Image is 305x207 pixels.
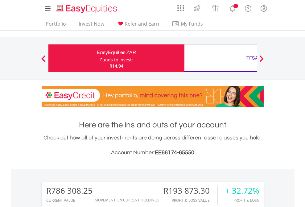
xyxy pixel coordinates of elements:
a: Notifications [225,2,240,14]
h1: Here are the ins and outs of your account [42,119,264,130]
div: R786 308.25 [46,186,93,195]
a: My Profile [256,2,272,15]
img: vouchers-v2.svg [210,3,221,13]
a: Vouchers [206,2,225,13]
h3: Account Number: [42,148,264,157]
div: Funds to invest: [100,57,133,63]
span: R14.94 [109,63,123,69]
img: thrive-v2.svg [192,3,202,13]
a: Invest Now [76,21,107,30]
div: + 32.72% [225,186,259,195]
button: Next [255,58,268,64]
div: Check out how all of your investments are doing across different asset classes you hold. [42,134,264,157]
img: EasyEquities_Logo.png [55,4,120,14]
button: Previous [37,58,50,64]
div: CURRENT VALUE [46,198,93,202]
span: EE66174-65550 [155,150,194,155]
div: R193 873.30 [163,186,217,195]
span: My Funds [172,20,212,28]
div: Profit & Loss [225,198,259,202]
img: EasyCredit Promotion Banner [42,86,264,107]
a: FAQ's and Support [240,2,256,14]
div: Profit & Loss Value [163,198,217,202]
span: Refer and Earn [125,20,159,27]
a: Home page [54,2,120,14]
a: Refer and Earn [114,21,162,30]
a: Portfolio [43,21,68,30]
a: AppsGrid [173,2,188,11]
div: EasyEquities ZAR [52,48,181,57]
img: grid-menu-icon.svg [177,5,184,11]
div: Movement on Current Holdings: [95,198,160,202]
